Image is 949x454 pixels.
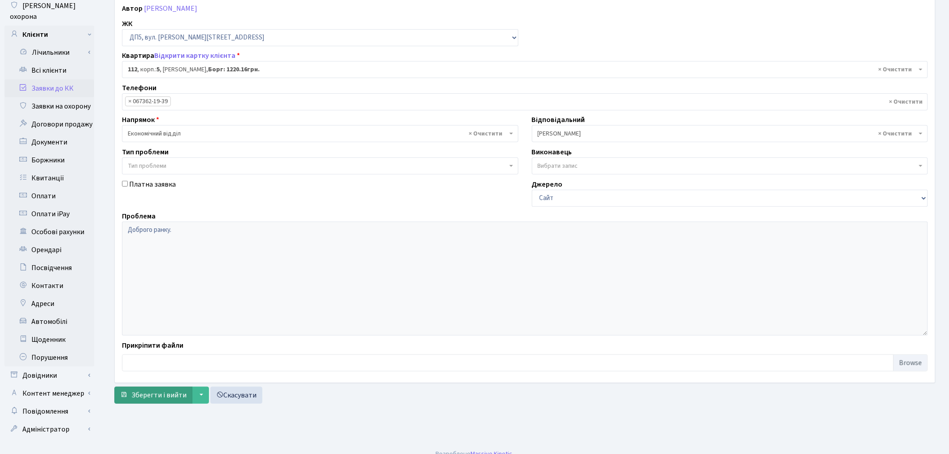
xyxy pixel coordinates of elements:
[879,65,912,74] span: Видалити всі елементи
[122,3,143,14] label: Автор
[4,151,94,169] a: Боржники
[538,162,578,170] span: Вибрати запис
[122,147,169,157] label: Тип проблеми
[4,61,94,79] a: Всі клієнти
[122,125,518,142] span: Економічний відділ
[4,241,94,259] a: Орендарі
[128,97,131,106] span: ×
[122,211,156,222] label: Проблема
[157,65,160,74] b: 5
[144,4,197,13] a: [PERSON_NAME]
[122,50,240,61] label: Квартира
[532,179,563,190] label: Джерело
[4,367,94,384] a: Довідники
[4,169,94,187] a: Квитанції
[128,65,917,74] span: <b>112</b>, корп.: <b>5</b>, Палецький Віктор Олександрович, <b>Борг: 1220.16грн.</b>
[4,420,94,438] a: Адміністратор
[4,295,94,313] a: Адреси
[210,387,262,404] a: Скасувати
[4,97,94,115] a: Заявки на охорону
[4,79,94,97] a: Заявки до КК
[154,51,235,61] a: Відкрити картку клієнта
[469,129,503,138] span: Видалити всі елементи
[538,129,917,138] span: Корчун І.С.
[889,97,923,106] span: Видалити всі елементи
[4,384,94,402] a: Контент менеджер
[122,18,132,29] label: ЖК
[125,96,171,106] li: 067362-19-39
[4,223,94,241] a: Особові рахунки
[4,331,94,349] a: Щоденник
[122,61,928,78] span: <b>112</b>, корп.: <b>5</b>, Палецький Віктор Олександрович, <b>Борг: 1220.16грн.</b>
[129,179,176,190] label: Платна заявка
[4,313,94,331] a: Автомобілі
[4,115,94,133] a: Договори продажу
[4,205,94,223] a: Оплати iPay
[122,114,159,125] label: Напрямок
[4,259,94,277] a: Посвідчення
[128,162,166,170] span: Тип проблеми
[131,390,187,400] span: Зберегти і вийти
[4,277,94,295] a: Контакти
[4,349,94,367] a: Порушення
[532,125,928,142] span: Корчун І.С.
[114,387,192,404] button: Зберегти і вийти
[122,222,928,336] textarea: Доброго ранку.
[208,65,260,74] b: Борг: 1220.16грн.
[128,129,507,138] span: Економічний відділ
[122,340,183,351] label: Прикріпити файли
[128,65,137,74] b: 112
[122,83,157,93] label: Телефони
[532,114,585,125] label: Відповідальний
[10,44,94,61] a: Лічильники
[532,147,572,157] label: Виконавець
[4,187,94,205] a: Оплати
[4,133,94,151] a: Документи
[879,129,912,138] span: Видалити всі елементи
[4,26,94,44] a: Клієнти
[4,402,94,420] a: Повідомлення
